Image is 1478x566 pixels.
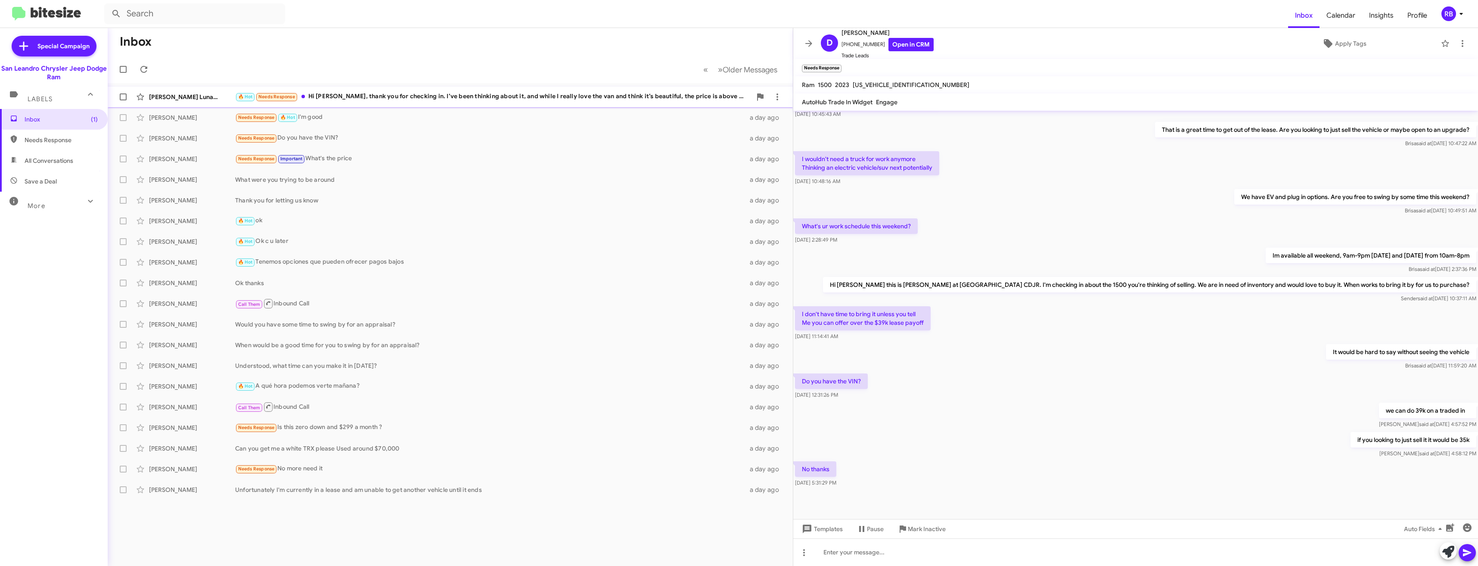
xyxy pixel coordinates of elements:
[1405,362,1476,369] span: Brisa [DATE] 11:59:20 AM
[745,237,786,246] div: a day ago
[235,257,745,267] div: Tenemos opciones que pueden ofrecer pagos bajos
[238,115,275,120] span: Needs Response
[795,306,931,330] p: I don't have time to bring it unless you tell Me you can offer over the $39k lease payoff
[235,154,745,164] div: What's the price
[826,36,833,50] span: D
[149,444,235,453] div: [PERSON_NAME]
[1326,344,1476,360] p: It would be hard to say without seeing the vehicle
[1405,207,1476,214] span: Brisa [DATE] 10:49:51 AM
[28,202,45,210] span: More
[149,485,235,494] div: [PERSON_NAME]
[1409,266,1476,272] span: Brisa [DATE] 2:37:36 PM
[238,135,275,141] span: Needs Response
[235,133,745,143] div: Do you have the VIN?
[1418,295,1433,302] span: said at
[745,299,786,308] div: a day ago
[802,81,814,89] span: Ram
[1420,266,1435,272] span: said at
[238,425,275,430] span: Needs Response
[149,279,235,287] div: [PERSON_NAME]
[235,341,745,349] div: When would be a good time for you to swing by for an appraisal?
[235,381,745,391] div: A qué hora podemos verte mañana?
[235,361,745,370] div: Understood, what time can you make it in [DATE]?
[280,115,295,120] span: 🔥 Hot
[1251,36,1437,51] button: Apply Tags
[818,81,832,89] span: 1500
[149,175,235,184] div: [PERSON_NAME]
[1416,362,1431,369] span: said at
[149,465,235,473] div: [PERSON_NAME]
[235,423,745,432] div: Is this zero down and $299 a month ?
[703,64,708,75] span: «
[149,258,235,267] div: [PERSON_NAME]
[149,382,235,391] div: [PERSON_NAME]
[1362,3,1400,28] span: Insights
[235,112,745,122] div: I'm good
[1416,140,1431,146] span: said at
[823,277,1476,292] p: Hi [PERSON_NAME] this is [PERSON_NAME] at [GEOGRAPHIC_DATA] CDJR. I'm checking in about the 1500 ...
[802,65,841,72] small: Needs Response
[795,461,836,477] p: No thanks
[699,61,782,78] nav: Page navigation example
[1416,207,1431,214] span: said at
[1335,36,1366,51] span: Apply Tags
[1266,248,1476,263] p: Im available all weekend, 9am-9pm [DATE] and [DATE] from 10am-8pm
[238,405,261,411] span: Call Them
[841,51,934,60] span: Trade Leads
[238,239,253,244] span: 🔥 Hot
[745,113,786,122] div: a day ago
[25,177,57,186] span: Save a Deal
[745,320,786,329] div: a day ago
[238,259,253,265] span: 🔥 Hot
[235,298,745,309] div: Inbound Call
[853,81,969,89] span: [US_VEHICLE_IDENTIFICATION_NUMBER]
[745,341,786,349] div: a day ago
[867,521,884,537] span: Pause
[1401,295,1476,302] span: Sender [DATE] 10:37:11 AM
[745,403,786,411] div: a day ago
[258,94,295,100] span: Needs Response
[795,218,918,234] p: What's ur work schedule this weekend?
[1434,6,1469,21] button: RB
[235,320,745,329] div: Would you have some time to swing by for an appraisal?
[795,178,840,184] span: [DATE] 10:48:16 AM
[745,279,786,287] div: a day ago
[238,302,261,307] span: Call Them
[1288,3,1320,28] span: Inbox
[238,156,275,162] span: Needs Response
[149,320,235,329] div: [PERSON_NAME]
[235,444,745,453] div: Can you get me a white TRX please Used around $70,000
[25,115,98,124] span: Inbox
[149,423,235,432] div: [PERSON_NAME]
[713,61,782,78] button: Next
[1397,521,1452,537] button: Auto Fields
[795,392,838,398] span: [DATE] 12:31:26 PM
[235,175,745,184] div: What were you trying to be around
[149,196,235,205] div: [PERSON_NAME]
[841,28,934,38] span: [PERSON_NAME]
[795,479,836,486] span: [DATE] 5:31:29 PM
[795,111,841,117] span: [DATE] 10:45:43 AM
[235,196,745,205] div: Thank you for letting us know
[1400,3,1434,28] a: Profile
[149,155,235,163] div: [PERSON_NAME]
[1419,421,1434,427] span: said at
[850,521,891,537] button: Pause
[28,95,53,103] span: Labels
[745,217,786,225] div: a day ago
[745,196,786,205] div: a day ago
[149,299,235,308] div: [PERSON_NAME]
[835,81,849,89] span: 2023
[1405,140,1476,146] span: Brisa [DATE] 10:47:22 AM
[37,42,90,50] span: Special Campaign
[120,35,152,49] h1: Inbox
[908,521,946,537] span: Mark Inactive
[238,466,275,472] span: Needs Response
[104,3,285,24] input: Search
[1320,3,1362,28] span: Calendar
[1234,189,1476,205] p: We have EV and plug in options. Are you free to swing by some time this weekend?
[745,155,786,163] div: a day ago
[149,113,235,122] div: [PERSON_NAME]
[149,93,235,101] div: [PERSON_NAME] Lunamonetesori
